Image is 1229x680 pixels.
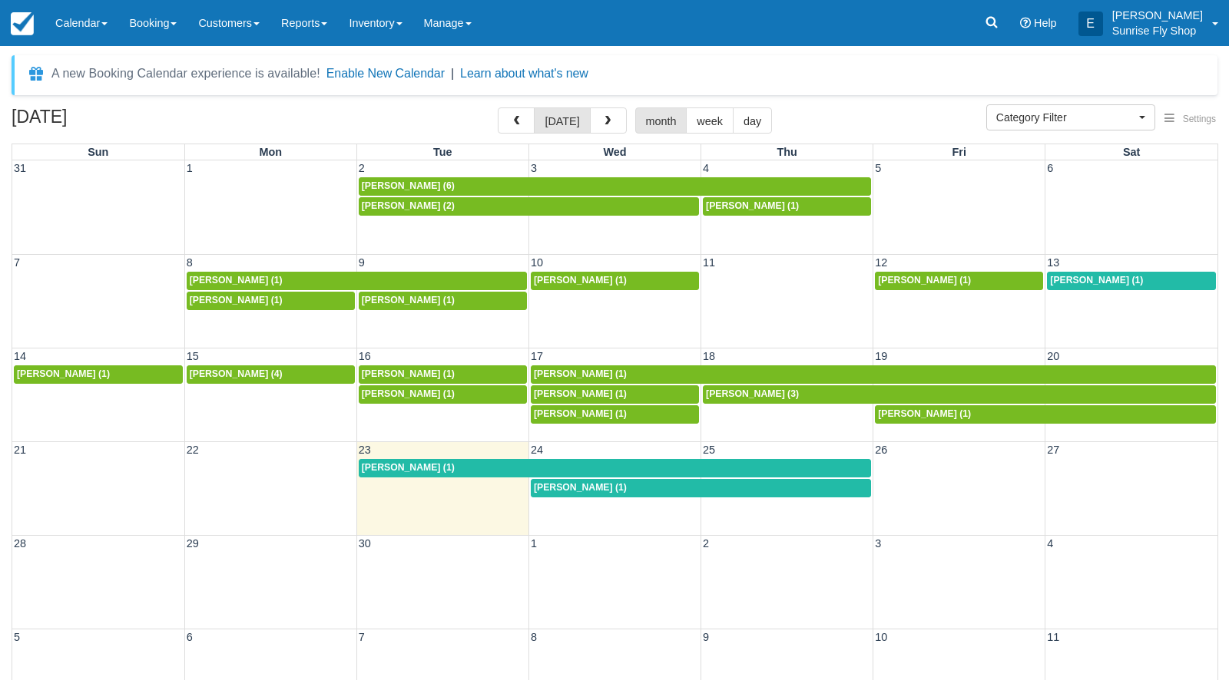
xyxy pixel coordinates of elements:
button: [DATE] [534,107,590,134]
span: 11 [1045,631,1061,643]
span: Category Filter [996,110,1135,125]
span: [PERSON_NAME] (1) [534,368,627,379]
span: 19 [873,350,889,362]
a: [PERSON_NAME] (1) [359,459,871,477]
span: 3 [873,537,883,550]
span: 22 [185,444,200,456]
span: Thu [777,146,797,158]
div: A new Booking Calendar experience is available! [51,64,320,83]
a: [PERSON_NAME] (2) [359,197,699,216]
span: 27 [1045,444,1061,456]
span: 12 [873,256,889,269]
span: 20 [1045,350,1061,362]
img: checkfront-main-nav-mini-logo.png [11,12,34,35]
span: 14 [12,350,28,362]
span: 7 [357,631,366,643]
span: 3 [529,162,538,174]
span: 6 [1045,162,1055,174]
p: [PERSON_NAME] [1112,8,1203,23]
span: 29 [185,537,200,550]
button: day [733,107,772,134]
a: [PERSON_NAME] (4) [187,365,355,384]
span: 9 [357,256,366,269]
span: [PERSON_NAME] (1) [706,200,799,211]
span: [PERSON_NAME] (1) [534,275,627,286]
span: [PERSON_NAME] (1) [878,408,971,419]
a: [PERSON_NAME] (6) [359,177,871,196]
span: 30 [357,537,373,550]
span: Tue [433,146,452,158]
span: 9 [701,631,711,643]
span: 6 [185,631,194,643]
span: 8 [529,631,538,643]
span: [PERSON_NAME] (1) [878,275,971,286]
h2: [DATE] [12,107,206,136]
span: 16 [357,350,373,362]
span: Wed [603,146,626,158]
a: [PERSON_NAME] (1) [187,272,527,290]
span: 26 [873,444,889,456]
span: 5 [873,162,883,174]
span: 11 [701,256,717,269]
span: Help [1034,17,1057,29]
a: [PERSON_NAME] (3) [703,385,1216,404]
span: [PERSON_NAME] (1) [362,295,455,305]
span: | [451,67,454,80]
span: 2 [357,162,366,174]
i: Help [1020,18,1031,28]
span: Sat [1123,146,1140,158]
a: [PERSON_NAME] (1) [531,365,1216,384]
span: Mon [259,146,282,158]
p: Sunrise Fly Shop [1112,23,1203,38]
a: [PERSON_NAME] (1) [703,197,871,216]
span: Fri [952,146,966,158]
span: 8 [185,256,194,269]
span: 4 [1045,537,1055,550]
a: [PERSON_NAME] (1) [531,385,699,404]
span: 31 [12,162,28,174]
span: [PERSON_NAME] (2) [362,200,455,211]
a: [PERSON_NAME] (1) [1047,272,1216,290]
span: [PERSON_NAME] (6) [362,180,455,191]
span: [PERSON_NAME] (1) [362,388,455,399]
span: [PERSON_NAME] (3) [706,388,799,399]
span: 21 [12,444,28,456]
span: [PERSON_NAME] (1) [190,275,283,286]
a: [PERSON_NAME] (1) [531,405,699,424]
span: 2 [701,537,711,550]
span: 10 [529,256,545,269]
button: month [635,107,687,134]
a: Learn about what's new [460,67,588,80]
span: 28 [12,537,28,550]
span: 4 [701,162,711,174]
span: [PERSON_NAME] (1) [362,462,455,473]
span: [PERSON_NAME] (1) [534,408,627,419]
a: [PERSON_NAME] (1) [14,365,183,384]
span: 1 [185,162,194,174]
span: 7 [12,256,22,269]
span: 13 [1045,256,1061,269]
span: 24 [529,444,545,456]
span: [PERSON_NAME] (4) [190,368,283,379]
a: [PERSON_NAME] (1) [187,292,355,310]
span: 5 [12,631,22,643]
button: Category Filter [986,104,1155,130]
span: [PERSON_NAME] (1) [17,368,110,379]
span: [PERSON_NAME] (1) [534,482,627,493]
a: [PERSON_NAME] (1) [875,405,1216,424]
span: 23 [357,444,373,456]
span: 1 [529,537,538,550]
div: E [1078,12,1103,36]
a: [PERSON_NAME] (1) [359,292,527,310]
span: Settings [1183,114,1216,124]
button: week [686,107,734,134]
span: 25 [701,444,717,456]
span: [PERSON_NAME] (1) [534,388,627,399]
button: Settings [1155,108,1225,130]
span: [PERSON_NAME] (1) [362,368,455,379]
span: Sun [88,146,108,158]
span: [PERSON_NAME] (1) [1050,275,1143,286]
span: 15 [185,350,200,362]
a: [PERSON_NAME] (1) [531,272,699,290]
span: 18 [701,350,717,362]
